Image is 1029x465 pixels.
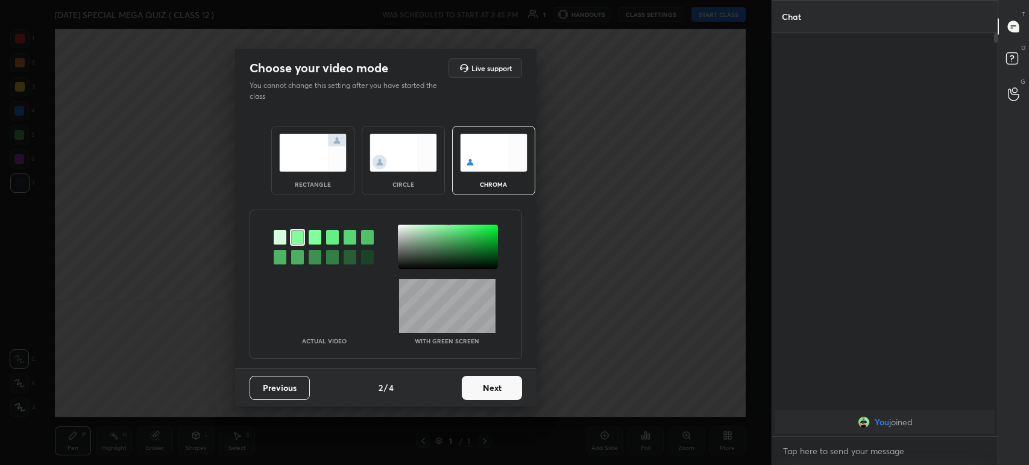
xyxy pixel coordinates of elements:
button: Next [462,376,522,400]
button: Previous [250,376,310,400]
img: circleScreenIcon.acc0effb.svg [370,134,437,172]
p: G [1021,77,1025,86]
p: D [1021,43,1025,52]
div: grid [772,408,998,437]
p: With green screen [415,338,479,344]
span: joined [889,417,913,427]
div: circle [379,181,427,187]
h5: Live support [471,64,512,72]
div: chroma [470,181,518,187]
div: rectangle [289,181,337,187]
img: normalScreenIcon.ae25ed63.svg [279,134,347,172]
p: Actual Video [302,338,347,344]
p: Chat [772,1,811,33]
h4: / [384,381,388,394]
h4: 4 [389,381,394,394]
h2: Choose your video mode [250,60,388,76]
span: You [875,417,889,427]
p: T [1022,10,1025,19]
p: You cannot change this setting after you have started the class [250,80,445,102]
img: 4dbe6e88ff414ea19545a10e2af5dbd7.jpg [858,416,870,428]
h4: 2 [379,381,383,394]
img: chromaScreenIcon.c19ab0a0.svg [460,134,527,172]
